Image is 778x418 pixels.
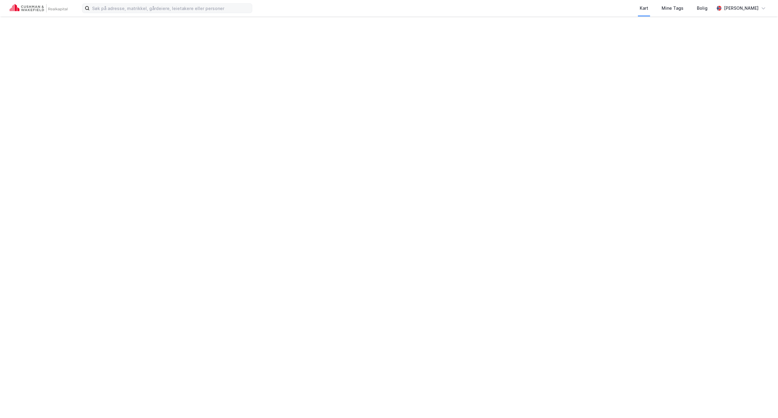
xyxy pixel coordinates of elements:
iframe: Chat Widget [748,389,778,418]
div: Mine Tags [662,5,683,12]
div: Kart [640,5,648,12]
div: Bolig [697,5,707,12]
div: [PERSON_NAME] [724,5,759,12]
input: Søk på adresse, matrikkel, gårdeiere, leietakere eller personer [90,4,252,13]
img: cushman-wakefield-realkapital-logo.202ea83816669bd177139c58696a8fa1.svg [10,4,67,12]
